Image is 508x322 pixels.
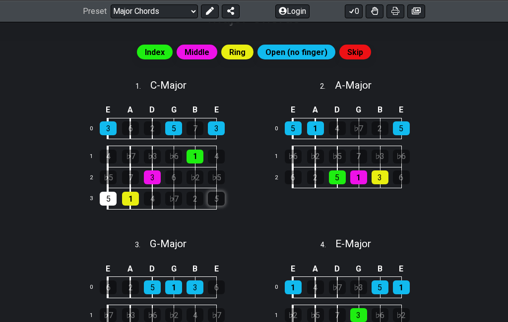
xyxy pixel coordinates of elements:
span: Ring [229,45,246,59]
div: 5 [329,170,346,184]
span: Skip [347,45,363,59]
div: ♭2 [393,308,410,322]
div: 6 [208,280,225,294]
span: Middle [185,45,209,59]
div: 4 [208,150,225,163]
td: G [163,261,185,277]
td: A [120,102,142,118]
td: 0 [84,118,108,139]
span: Open (no finger) [265,45,327,59]
td: E [390,102,412,118]
td: D [326,261,348,277]
td: 0 [269,277,293,298]
td: 0 [269,118,293,139]
td: 0 [84,277,108,298]
div: 7 [187,121,203,135]
div: 5 [208,192,225,206]
span: E - Major [335,238,371,250]
div: ♭2 [307,150,324,163]
div: ♭6 [144,308,161,322]
div: 6 [393,170,410,184]
td: E [206,102,227,118]
div: 4 [187,308,203,322]
div: 6 [165,170,182,184]
span: A - Major [335,79,372,91]
div: 4 [100,150,117,163]
td: G [348,102,369,118]
div: 2 [122,280,139,294]
div: ♭6 [393,150,410,163]
div: ♭2 [285,308,302,322]
div: ♭7 [350,121,367,135]
div: ♭3 [122,308,139,322]
div: ♭7 [329,280,346,294]
button: Print [386,4,404,18]
div: 4 [329,121,346,135]
div: ♭5 [208,170,225,184]
div: ♭7 [208,308,225,322]
div: ♭2 [165,308,182,322]
div: 3 [187,280,203,294]
td: E [97,102,120,118]
div: ♭5 [100,170,117,184]
td: A [304,102,326,118]
button: Toggle Dexterity for all fretkits [366,4,383,18]
div: 5 [393,121,410,135]
div: 5 [372,280,388,294]
div: 3 [144,170,161,184]
td: D [326,102,348,118]
div: ♭7 [122,150,139,163]
button: 0 [345,4,363,18]
div: 2 [372,121,388,135]
td: B [185,102,206,118]
div: 2 [187,192,203,206]
div: 6 [285,170,302,184]
div: 1 [350,170,367,184]
td: 1 [84,146,108,167]
div: ♭5 [307,308,324,322]
div: 5 [165,121,182,135]
td: D [141,102,163,118]
div: 3 [208,121,225,135]
button: Edit Preset [201,4,219,18]
div: 1 [393,280,410,294]
td: E [282,261,305,277]
td: D [141,261,163,277]
span: Index [145,45,165,59]
div: 2 [144,121,161,135]
div: 2 [307,170,324,184]
td: 1 [269,146,293,167]
td: E [390,261,412,277]
td: E [206,261,227,277]
div: ♭7 [100,308,117,322]
div: ♭3 [372,150,388,163]
button: Create image [407,4,425,18]
span: 2 . [320,81,335,92]
div: 3 [100,121,117,135]
div: 7 [122,170,139,184]
div: ♭3 [350,280,367,294]
span: 1 . [135,81,150,92]
div: ♭6 [165,150,182,163]
div: ♭6 [285,150,302,163]
button: Share Preset [222,4,240,18]
div: 6 [100,280,117,294]
div: 5 [144,280,161,294]
td: A [120,261,142,277]
div: 1 [187,150,203,163]
div: 4 [307,280,324,294]
div: ♭6 [372,308,388,322]
div: ♭5 [329,150,346,163]
td: E [282,102,305,118]
div: 3 [350,308,367,322]
td: G [348,261,369,277]
td: B [185,261,206,277]
div: 1 [307,121,324,135]
div: 3 [372,170,388,184]
span: C - Major [150,79,187,91]
div: 7 [329,308,346,322]
td: 3 [84,188,108,210]
div: 1 [122,192,139,206]
span: Preset [83,6,107,16]
div: ♭3 [144,150,161,163]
